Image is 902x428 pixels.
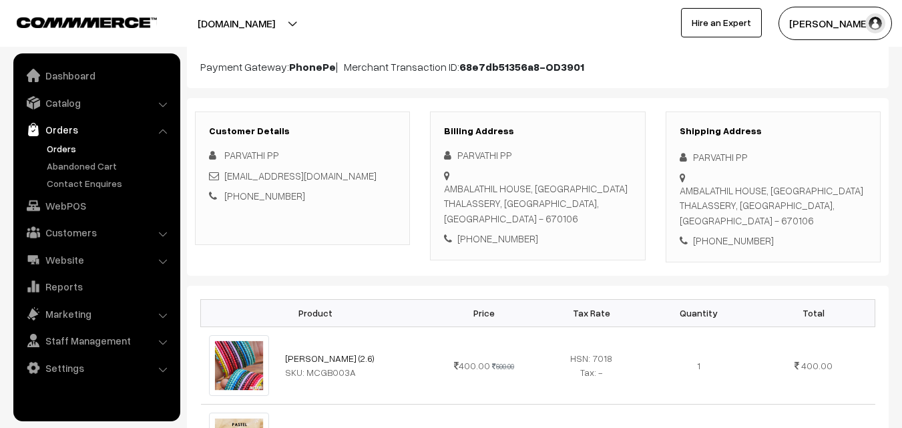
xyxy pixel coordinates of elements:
div: PARVATHI PP [680,150,867,165]
a: Dashboard [17,63,176,87]
img: 00.jpg [209,335,270,396]
th: Total [752,299,875,327]
div: [PHONE_NUMBER] [680,233,867,248]
a: [PHONE_NUMBER] [224,190,305,202]
b: PhonePe [289,60,336,73]
a: Reports [17,274,176,298]
a: Hire an Expert [681,8,762,37]
a: Catalog [17,91,176,115]
div: AMBALATHIL HOUSE, [GEOGRAPHIC_DATA] THALASSERY, [GEOGRAPHIC_DATA], [GEOGRAPHIC_DATA] - 670106 [680,183,867,228]
h3: Customer Details [209,126,396,137]
button: [DOMAIN_NAME] [151,7,322,40]
a: WebPOS [17,194,176,218]
th: Quantity [645,299,752,327]
div: AMBALATHIL HOUSE, [GEOGRAPHIC_DATA] THALASSERY, [GEOGRAPHIC_DATA], [GEOGRAPHIC_DATA] - 670106 [444,181,631,226]
img: user [865,13,885,33]
a: [EMAIL_ADDRESS][DOMAIN_NAME] [224,170,377,182]
span: 400.00 [454,360,490,371]
a: [PERSON_NAME] (2.6) [285,353,375,364]
div: SKU: MCGB003A [285,365,423,379]
h3: Shipping Address [680,126,867,137]
a: Orders [43,142,176,156]
a: Marketing [17,302,176,326]
p: Payment Gateway: | Merchant Transaction ID: [200,59,875,75]
th: Price [431,299,538,327]
button: [PERSON_NAME] [778,7,892,40]
strike: 600.00 [492,362,514,371]
a: Staff Management [17,329,176,353]
div: [PHONE_NUMBER] [444,231,631,246]
img: COMMMERCE [17,17,157,27]
th: Tax Rate [537,299,645,327]
span: 400.00 [801,360,833,371]
a: Contact Enquires [43,176,176,190]
b: 68e7db51356a8-OD3901 [459,60,584,73]
span: 1 [697,360,700,371]
div: PARVATHI PP [444,148,631,163]
a: Abandoned Cart [43,159,176,173]
a: COMMMERCE [17,13,134,29]
a: Orders [17,118,176,142]
a: Customers [17,220,176,244]
th: Product [201,299,431,327]
a: Settings [17,356,176,380]
span: PARVATHI PP [224,149,279,161]
a: Website [17,248,176,272]
span: HSN: 7018 Tax: - [570,353,612,378]
h3: Billing Address [444,126,631,137]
